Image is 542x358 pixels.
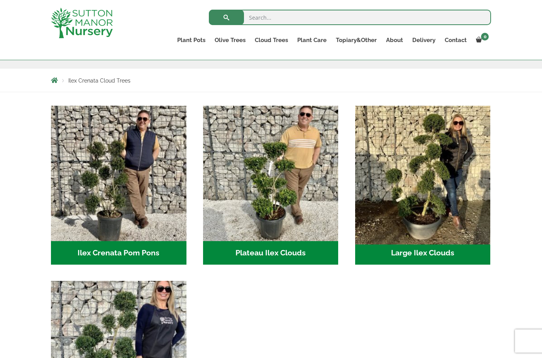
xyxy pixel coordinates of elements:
[352,102,494,244] img: Large Ilex Clouds
[355,241,491,265] h2: Large Ilex Clouds
[203,241,339,265] h2: Plateau Ilex Clouds
[293,35,331,46] a: Plant Care
[203,106,339,265] a: Visit product category Plateau Ilex Clouds
[471,35,491,46] a: 0
[51,106,186,265] a: Visit product category Ilex Crenata Pom Pons
[209,10,491,25] input: Search...
[173,35,210,46] a: Plant Pots
[440,35,471,46] a: Contact
[250,35,293,46] a: Cloud Trees
[203,106,339,241] img: Plateau Ilex Clouds
[51,241,186,265] h2: Ilex Crenata Pom Pons
[331,35,381,46] a: Topiary&Other
[381,35,408,46] a: About
[210,35,250,46] a: Olive Trees
[68,78,130,84] span: Ilex Crenata Cloud Trees
[408,35,440,46] a: Delivery
[355,106,491,265] a: Visit product category Large Ilex Clouds
[51,8,113,38] img: logo
[51,106,186,241] img: Ilex Crenata Pom Pons
[51,77,491,83] nav: Breadcrumbs
[481,33,489,41] span: 0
